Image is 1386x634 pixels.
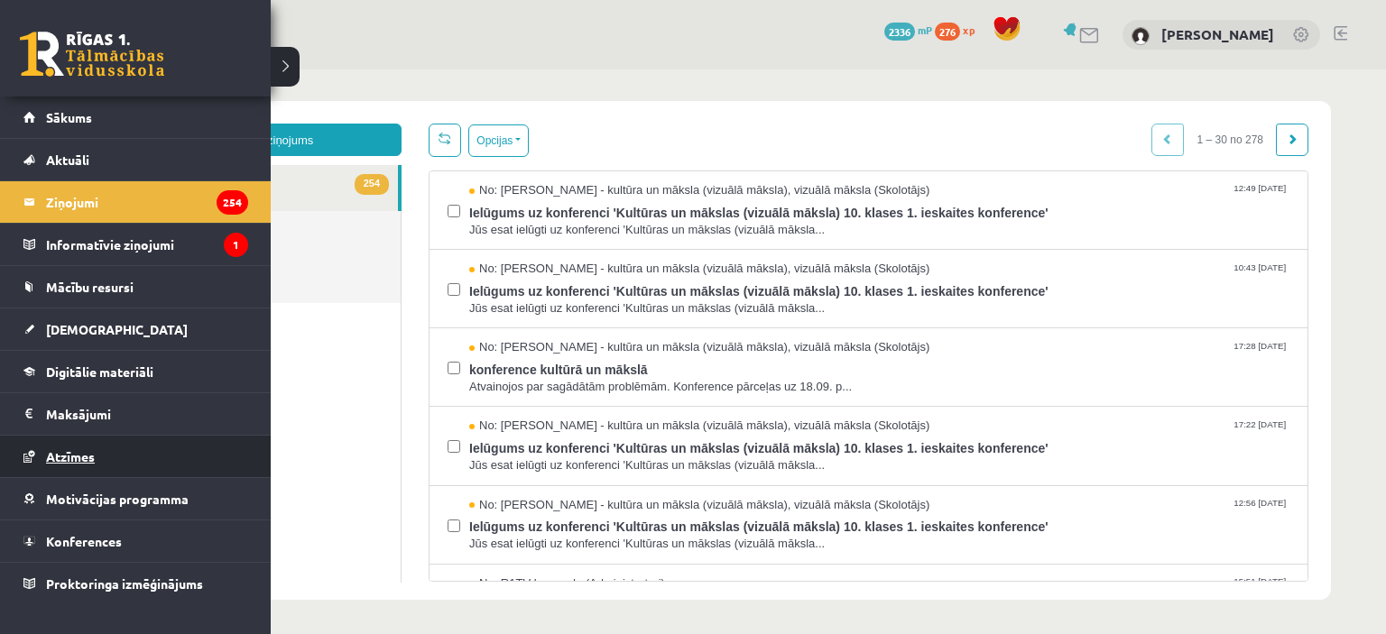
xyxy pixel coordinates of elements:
[397,270,857,287] span: No: [PERSON_NAME] - kultūra un māksla (vizuālā māksla), vizuālā māksla (Skolotājs)
[46,448,95,464] span: Atzīmes
[918,23,932,37] span: mP
[935,23,984,37] a: 276 xp
[397,348,1217,404] a: No: [PERSON_NAME] - kultūra un māksla (vizuālā māksla), vizuālā māksla (Skolotājs) 17:22 [DATE] I...
[46,491,189,507] span: Motivācijas programma
[1132,27,1150,45] img: Elza Zelča
[397,113,857,130] span: No: [PERSON_NAME] - kultūra un māksla (vizuālā māksla), vizuālā māksla (Skolotājs)
[23,139,248,180] a: Aktuāli
[23,563,248,604] a: Proktoringa izmēģinājums
[1158,113,1217,126] span: 12:49 [DATE]
[46,533,122,549] span: Konferences
[1158,348,1217,362] span: 17:22 [DATE]
[397,152,1217,170] span: Jūs esat ielūgti uz konferenci 'Kultūras un mākslas (vizuālā māksla...
[397,208,1217,231] span: Ielūgums uz konferenci 'Kultūras un mākslas (vizuālā māksla) 10. klases 1. ieskaites konference'
[884,23,915,41] span: 2336
[884,23,932,37] a: 2336 mP
[46,575,203,592] span: Proktoringa izmēģinājums
[1158,506,1217,519] span: 15:51 [DATE]
[46,363,153,380] span: Digitālie materiāli
[23,520,248,562] a: Konferences
[397,113,1217,169] a: No: [PERSON_NAME] - kultūra un māksla (vizuālā māksla), vizuālā māksla (Skolotājs) 12:49 [DATE] I...
[397,309,1217,326] span: Atvainojos par sagādātām problēmām. Konference pārceļas uz 18.09. p...
[23,96,248,138] a: Sākums
[1112,54,1205,87] span: 1 – 30 no 278
[397,427,857,445] span: No: [PERSON_NAME] - kultūra un māksla (vizuālā māksla), vizuālā māksla (Skolotājs)
[23,308,248,350] a: [DEMOGRAPHIC_DATA]
[397,191,857,208] span: No: [PERSON_NAME] - kultūra un māksla (vizuālā māksla), vizuālā māksla (Skolotājs)
[397,506,593,523] span: No: R1TV komanda (Administratori)
[397,130,1217,152] span: Ielūgums uz konferenci 'Kultūras un mākslas (vizuālā māksla) 10. klases 1. ieskaites konference'
[20,32,164,77] a: Rīgas 1. Tālmācības vidusskola
[54,188,328,234] a: Dzēstie
[46,181,248,223] legend: Ziņojumi
[1158,427,1217,441] span: 12:56 [DATE]
[23,436,248,477] a: Atzīmes
[23,181,248,223] a: Ziņojumi254
[282,105,317,125] span: 254
[46,224,248,265] legend: Informatīvie ziņojumi
[1158,191,1217,205] span: 10:43 [DATE]
[224,233,248,257] i: 1
[46,152,89,168] span: Aktuāli
[397,466,1217,483] span: Jūs esat ielūgti uz konferenci 'Kultūras un mākslas (vizuālā māksla...
[217,190,248,215] i: 254
[23,224,248,265] a: Informatīvie ziņojumi1
[54,142,328,188] a: Nosūtītie
[397,270,1217,326] a: No: [PERSON_NAME] - kultūra un māksla (vizuālā māksla), vizuālā māksla (Skolotājs) 17:28 [DATE] k...
[963,23,975,37] span: xp
[397,231,1217,248] span: Jūs esat ielūgti uz konferenci 'Kultūras un mākslas (vizuālā māksla...
[397,191,1217,247] a: No: [PERSON_NAME] - kultūra un māksla (vizuālā māksla), vizuālā māksla (Skolotājs) 10:43 [DATE] I...
[397,506,1217,562] a: No: R1TV komanda (Administratori) 15:51 [DATE]
[935,23,960,41] span: 276
[54,54,329,87] a: Jauns ziņojums
[46,109,92,125] span: Sākums
[1161,25,1274,43] a: [PERSON_NAME]
[1158,270,1217,283] span: 17:28 [DATE]
[397,287,1217,309] span: konference kultūrā un mākslā
[46,321,188,337] span: [DEMOGRAPHIC_DATA]
[46,393,248,435] legend: Maksājumi
[23,393,248,435] a: Maksājumi
[54,96,326,142] a: 254Ienākošie
[23,478,248,519] a: Motivācijas programma
[397,444,1217,466] span: Ielūgums uz konferenci 'Kultūras un mākslas (vizuālā māksla) 10. klases 1. ieskaites konference'
[397,388,1217,405] span: Jūs esat ielūgti uz konferenci 'Kultūras un mākslas (vizuālā māksla...
[397,427,1217,483] a: No: [PERSON_NAME] - kultūra un māksla (vizuālā māksla), vizuālā māksla (Skolotājs) 12:56 [DATE] I...
[23,266,248,308] a: Mācību resursi
[397,348,857,365] span: No: [PERSON_NAME] - kultūra un māksla (vizuālā māksla), vizuālā māksla (Skolotājs)
[397,365,1217,388] span: Ielūgums uz konferenci 'Kultūras un mākslas (vizuālā māksla) 10. klases 1. ieskaites konference'
[396,55,457,87] button: Opcijas
[23,351,248,392] a: Digitālie materiāli
[46,279,134,295] span: Mācību resursi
